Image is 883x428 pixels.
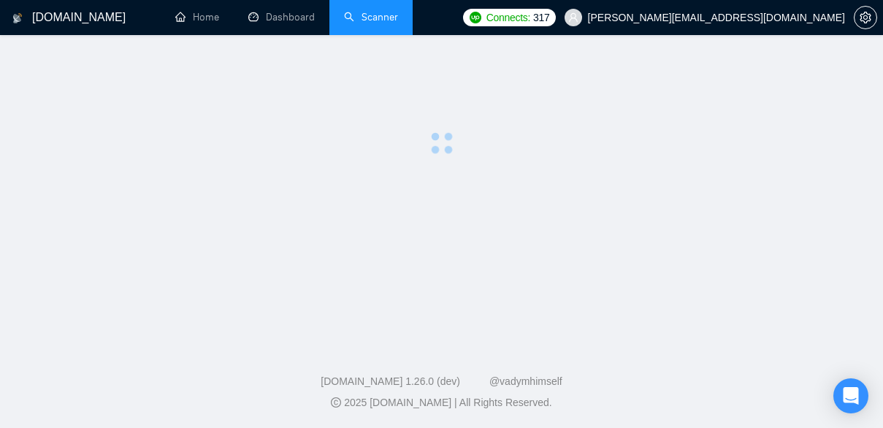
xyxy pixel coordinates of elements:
span: user [568,12,578,23]
a: dashboardDashboard [248,11,315,23]
div: Open Intercom Messenger [833,378,868,413]
img: upwork-logo.png [470,12,481,23]
span: 317 [533,9,549,26]
img: logo [12,7,23,30]
a: homeHome [175,11,219,23]
span: Connects: [486,9,530,26]
a: [DOMAIN_NAME] 1.26.0 (dev) [321,375,460,387]
button: setting [854,6,877,29]
div: 2025 [DOMAIN_NAME] | All Rights Reserved. [12,395,871,410]
a: searchScanner [344,11,398,23]
span: setting [855,12,876,23]
a: setting [854,12,877,23]
a: @vadymhimself [489,375,562,387]
span: copyright [331,397,341,408]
